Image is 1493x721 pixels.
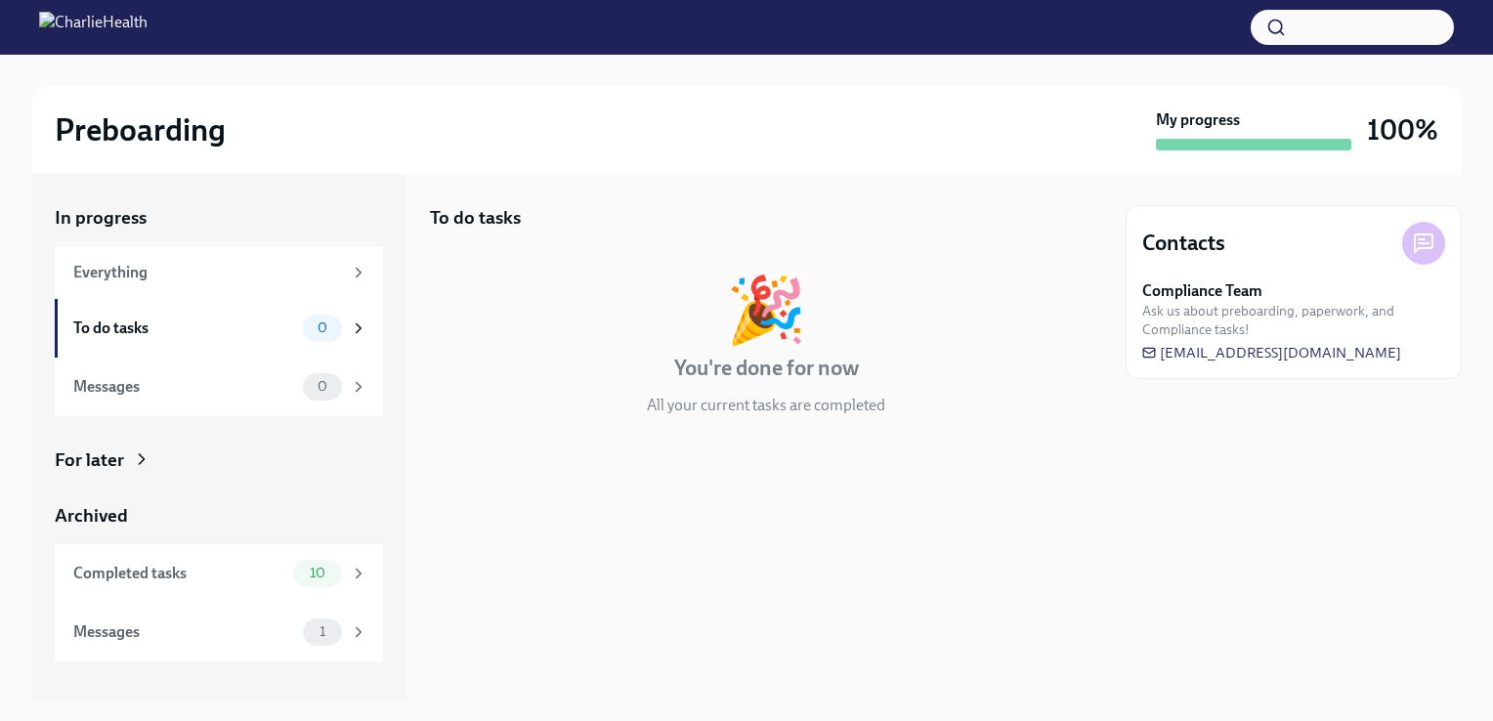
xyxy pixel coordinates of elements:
[73,376,295,398] div: Messages
[308,624,337,639] span: 1
[306,320,339,335] span: 0
[73,262,342,283] div: Everything
[306,379,339,394] span: 0
[1142,280,1262,302] strong: Compliance Team
[674,354,859,383] h4: You're done for now
[73,563,285,584] div: Completed tasks
[55,246,383,299] a: Everything
[55,447,124,473] div: For later
[73,318,295,339] div: To do tasks
[55,299,383,358] a: To do tasks0
[39,12,148,43] img: CharlieHealth
[55,205,383,231] a: In progress
[1142,343,1401,362] a: [EMAIL_ADDRESS][DOMAIN_NAME]
[1142,302,1445,339] span: Ask us about preboarding, paperwork, and Compliance tasks!
[55,358,383,416] a: Messages0
[1142,229,1225,258] h4: Contacts
[430,205,521,231] h5: To do tasks
[55,603,383,661] a: Messages1
[726,277,806,342] div: 🎉
[298,566,337,580] span: 10
[1156,109,1240,131] strong: My progress
[55,110,226,149] h2: Preboarding
[55,447,383,473] a: For later
[55,503,383,529] a: Archived
[647,395,885,416] p: All your current tasks are completed
[1367,112,1438,148] h3: 100%
[55,544,383,603] a: Completed tasks10
[73,621,295,643] div: Messages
